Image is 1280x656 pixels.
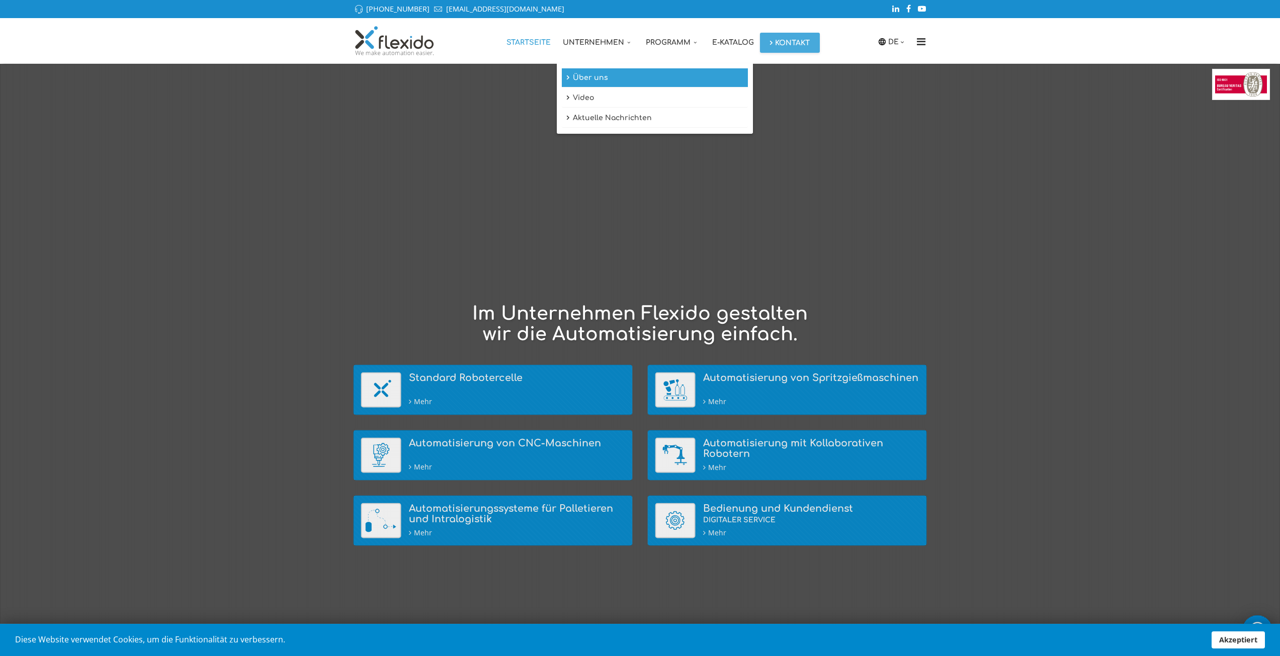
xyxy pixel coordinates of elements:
[500,18,557,63] a: Startseite
[361,372,401,408] img: Standard Robotercelle
[655,503,919,540] a: Bedienung und Kundendienst (DIGITALER SERVICE) Bedienung und KundendienstDIGITALER SERVICE Mehr
[655,438,696,473] img: Automatisierung mit Kollaborativen Robotern
[703,461,919,473] div: Mehr
[760,33,820,53] a: Kontakt
[354,26,436,56] img: Flexido, d.o.o.
[409,461,625,472] div: Mehr
[703,396,919,407] div: Mehr
[409,503,625,524] h4: Automatisierungssysteme für Palletieren und Intralogistik
[409,527,625,538] div: Mehr
[1212,69,1270,100] img: Bureau Veritas Certification
[361,503,401,538] img: Automatisierungssysteme für Palletieren und Intralogistik
[562,88,748,108] a: Video
[562,109,748,128] a: Aktuelle Nachrichten
[409,396,625,407] div: Mehr
[655,372,696,408] img: Automatisierung von Spritzgießmaschinen
[655,503,696,538] img: Bedienung und Kundendienst (DIGITALER SERVICE)
[366,4,430,14] a: [PHONE_NUMBER]
[361,372,625,409] a: Standard Robotercelle Standard Robotercelle Mehr
[446,4,564,14] a: [EMAIL_ADDRESS][DOMAIN_NAME]
[361,438,625,475] a: Automatisierung von CNC-Maschinen Automatisierung von CNC-Maschinen Mehr
[409,438,625,448] h4: Automatisierung von CNC-Maschinen
[655,372,919,409] a: Automatisierung von Spritzgießmaschinen Automatisierung von Spritzgießmaschinen Mehr
[361,438,401,473] img: Automatisierung von CNC-Maschinen
[878,37,887,46] img: icon-laguage.svg
[703,527,919,538] div: Mehr
[562,68,748,87] a: Über uns
[913,18,929,63] a: Menu
[703,503,919,524] h4: Bedienung und Kundendienst
[888,36,907,47] a: DE
[640,18,706,63] a: Programm
[706,18,760,63] a: E-Katalog
[703,516,776,524] span: DIGITALER SERVICE
[913,37,929,47] i: Menu
[464,304,816,345] h1: Im Unternehmen Flexido gestalten wir die Automatisierung einfach.
[655,438,919,475] a: Automatisierung mit Kollaborativen Robotern Automatisierung mit Kollaborativen Robotern Mehr
[1247,620,1267,639] img: whatsapp_icon_white.svg
[409,372,625,383] h4: Standard Robotercelle
[361,503,625,540] a: Automatisierungssysteme für Palettieren und Intralogistik Automatisierungssysteme für Palletieren...
[703,438,919,459] h4: Automatisierung mit Kollaborativen Robotern
[1212,631,1265,648] a: Akzeptiert
[557,18,640,63] a: Unternehmen
[703,372,919,383] h4: Automatisierung von Spritzgießmaschinen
